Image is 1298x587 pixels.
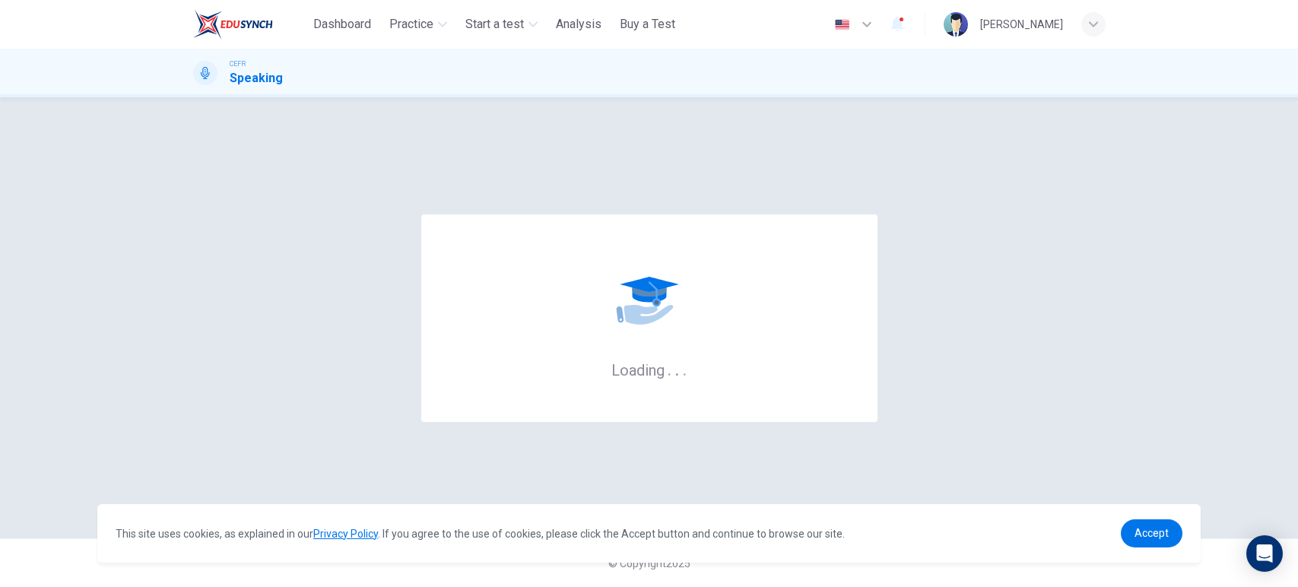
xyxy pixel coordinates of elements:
h6: . [667,356,672,381]
span: Practice [389,15,433,33]
span: Buy a Test [620,15,675,33]
span: © Copyright 2025 [608,557,690,570]
div: cookieconsent [97,504,1201,563]
button: Practice [383,11,453,38]
button: Dashboard [307,11,377,38]
button: Start a test [459,11,544,38]
a: dismiss cookie message [1121,519,1182,547]
button: Analysis [550,11,608,38]
a: Privacy Policy [313,528,378,540]
span: Dashboard [313,15,371,33]
img: en [833,19,852,30]
span: Start a test [465,15,524,33]
span: CEFR [230,59,246,69]
h6: . [682,356,687,381]
span: Analysis [556,15,601,33]
span: Accept [1135,527,1169,539]
h6: . [674,356,680,381]
div: Open Intercom Messenger [1246,535,1283,572]
img: Profile picture [944,12,968,36]
h1: Speaking [230,69,283,87]
h6: Loading [611,360,687,379]
button: Buy a Test [614,11,681,38]
img: ELTC logo [193,9,273,40]
span: This site uses cookies, as explained in our . If you agree to the use of cookies, please click th... [116,528,845,540]
div: [PERSON_NAME] [980,15,1063,33]
a: ELTC logo [193,9,308,40]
